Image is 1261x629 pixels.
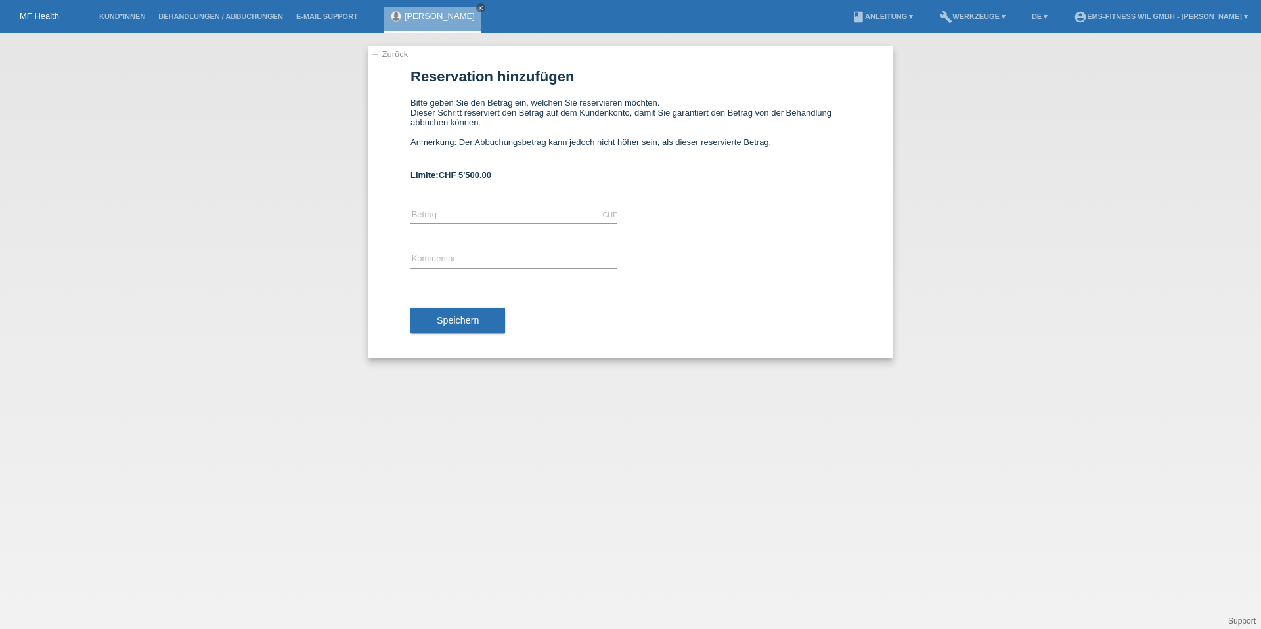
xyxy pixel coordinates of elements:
a: DE ▾ [1025,12,1054,20]
a: Behandlungen / Abbuchungen [152,12,290,20]
a: [PERSON_NAME] [405,11,475,21]
i: build [939,11,952,24]
a: buildWerkzeuge ▾ [933,12,1012,20]
a: ← Zurück [371,49,408,59]
a: close [476,3,485,12]
span: Speichern [437,315,479,326]
i: account_circle [1074,11,1087,24]
h1: Reservation hinzufügen [410,68,851,85]
div: CHF [602,211,617,219]
i: close [477,5,484,11]
div: Bitte geben Sie den Betrag ein, welchen Sie reservieren möchten. Dieser Schritt reserviert den Be... [410,98,851,157]
a: account_circleEMS-Fitness Wil GmbH - [PERSON_NAME] ▾ [1067,12,1254,20]
a: bookAnleitung ▾ [845,12,919,20]
a: Kund*innen [93,12,152,20]
a: MF Health [20,11,59,21]
a: Support [1228,617,1256,626]
i: book [852,11,865,24]
button: Speichern [410,308,505,333]
b: Limite: [410,170,491,180]
span: CHF 5'500.00 [439,170,491,180]
a: E-Mail Support [290,12,365,20]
